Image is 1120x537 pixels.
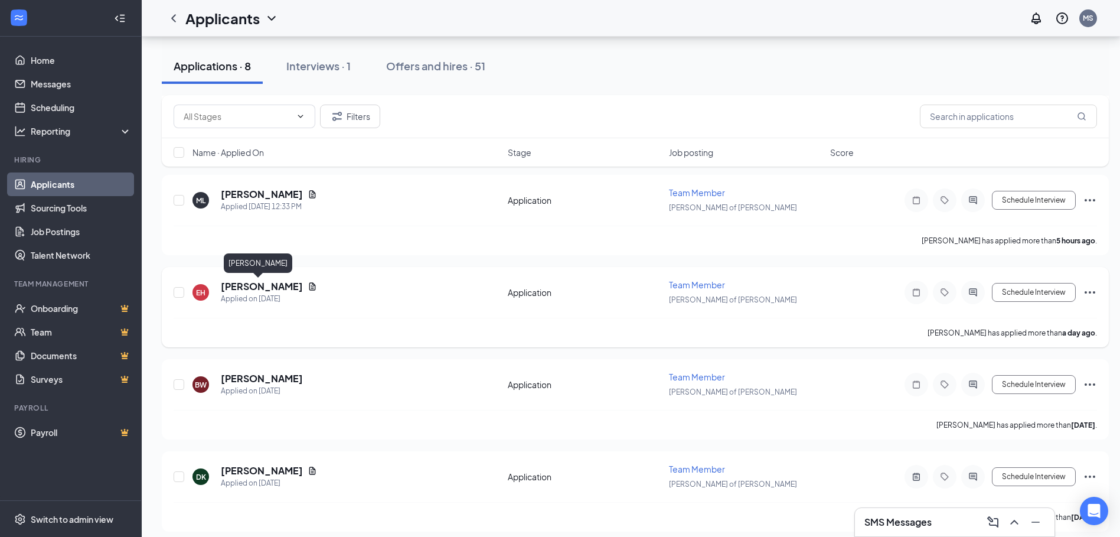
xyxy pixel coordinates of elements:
svg: Notifications [1029,11,1043,25]
svg: Ellipses [1083,285,1097,300]
div: Applied on [DATE] [221,293,317,305]
button: Schedule Interview [992,283,1076,302]
svg: Document [308,190,317,199]
div: Application [508,287,662,298]
div: Interviews · 1 [286,58,351,73]
div: Application [508,379,662,390]
h3: SMS Messages [864,516,932,529]
svg: ActiveNote [909,472,923,481]
span: [PERSON_NAME] of [PERSON_NAME] [669,388,797,396]
b: 5 hours ago [1056,236,1095,245]
div: Applied on [DATE] [221,385,303,397]
h5: [PERSON_NAME] [221,372,303,385]
span: Job posting [669,147,713,158]
svg: Ellipses [1083,377,1097,392]
a: TeamCrown [31,320,132,344]
svg: MagnifyingGlass [1077,112,1086,121]
span: [PERSON_NAME] of [PERSON_NAME] [669,203,797,212]
button: ComposeMessage [984,513,1003,532]
button: Schedule Interview [992,375,1076,394]
div: BW [195,380,207,390]
a: SurveysCrown [31,367,132,391]
svg: Tag [938,472,952,481]
h5: [PERSON_NAME] [221,188,303,201]
svg: Note [909,380,923,389]
p: [PERSON_NAME] has applied more than . [928,328,1097,338]
svg: Collapse [114,12,126,24]
svg: Ellipses [1083,193,1097,207]
svg: ChevronDown [296,112,305,121]
svg: ChevronDown [265,11,279,25]
a: PayrollCrown [31,421,132,444]
span: [PERSON_NAME] of [PERSON_NAME] [669,295,797,304]
a: Job Postings [31,220,132,243]
b: [DATE] [1071,421,1095,429]
p: [PERSON_NAME] has applied more than . [936,420,1097,430]
span: Team Member [669,372,725,382]
a: DocumentsCrown [31,344,132,367]
a: Talent Network [31,243,132,267]
span: Stage [508,147,531,158]
div: ML [196,196,205,206]
input: Search in applications [920,105,1097,128]
svg: Ellipses [1083,470,1097,484]
svg: Note [909,196,923,205]
div: EH [196,288,205,298]
svg: ChevronUp [1007,515,1021,529]
span: Score [830,147,854,158]
svg: ChevronLeft [166,11,181,25]
svg: Settings [14,513,26,525]
span: Team Member [669,187,725,198]
svg: ActiveChat [966,472,980,481]
div: Offers and hires · 51 [386,58,485,73]
div: Applied on [DATE] [221,477,317,489]
h1: Applicants [185,8,260,28]
a: Messages [31,72,132,96]
b: a day ago [1062,328,1095,337]
div: Switch to admin view [31,513,113,525]
h5: [PERSON_NAME] [221,464,303,477]
span: Team Member [669,464,725,474]
svg: Document [308,282,317,291]
svg: Tag [938,196,952,205]
svg: Note [909,288,923,297]
div: Applied [DATE] 12:33 PM [221,201,317,213]
span: [PERSON_NAME] of [PERSON_NAME] [669,480,797,489]
div: MS [1083,13,1093,23]
span: Name · Applied On [192,147,264,158]
svg: QuestionInfo [1055,11,1069,25]
div: Team Management [14,279,129,289]
svg: ActiveChat [966,380,980,389]
svg: WorkstreamLogo [13,12,25,24]
svg: Document [308,466,317,476]
input: All Stages [184,110,291,123]
svg: ActiveChat [966,288,980,297]
svg: ActiveChat [966,196,980,205]
svg: Tag [938,380,952,389]
svg: Minimize [1028,515,1043,529]
div: Application [508,471,662,483]
button: Schedule Interview [992,467,1076,486]
div: Payroll [14,403,129,413]
button: Schedule Interview [992,191,1076,210]
svg: Tag [938,288,952,297]
svg: Analysis [14,125,26,137]
div: Reporting [31,125,132,137]
b: [DATE] [1071,513,1095,522]
div: Applications · 8 [174,58,251,73]
svg: ComposeMessage [986,515,1000,529]
button: Minimize [1026,513,1045,532]
div: [PERSON_NAME] [224,253,292,273]
div: DK [196,472,206,482]
svg: Filter [330,109,344,123]
a: Applicants [31,173,132,196]
div: Open Intercom Messenger [1080,497,1108,525]
h5: [PERSON_NAME] [221,280,303,293]
a: Home [31,48,132,72]
button: Filter Filters [320,105,380,128]
a: Scheduling [31,96,132,119]
a: OnboardingCrown [31,297,132,320]
div: Hiring [14,155,129,165]
div: Application [508,194,662,206]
